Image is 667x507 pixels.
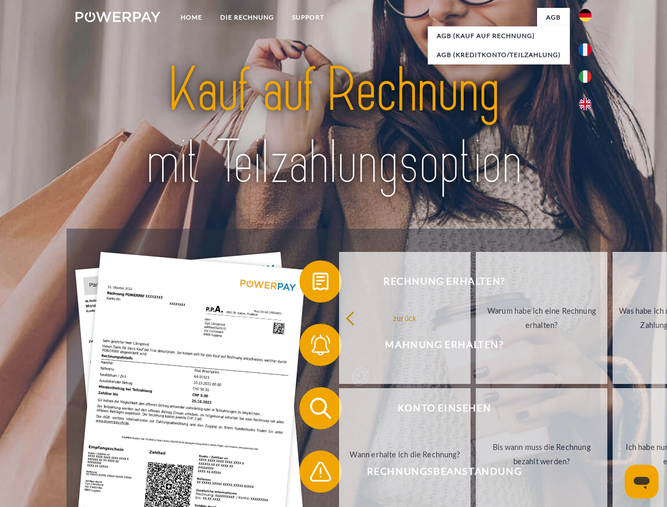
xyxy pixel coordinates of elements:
img: qb_warning.svg [307,458,334,485]
img: title-powerpay_de.svg [101,51,566,202]
img: fr [579,43,591,56]
img: en [579,98,591,110]
a: agb [537,8,570,27]
img: qb_bell.svg [307,332,334,358]
div: Bis wann muss die Rechnung bezahlt werden? [482,440,601,468]
img: logo-powerpay-white.svg [76,12,161,22]
button: Rechnung erhalten? [299,260,574,303]
a: Home [172,8,211,27]
a: DIE RECHNUNG [211,8,283,27]
div: zurück [345,311,464,325]
button: Mahnung erhalten? [299,324,574,366]
div: Wann erhalte ich die Rechnung? [345,447,464,461]
button: Konto einsehen [299,387,574,429]
a: SUPPORT [283,8,333,27]
img: qb_bill.svg [307,268,334,295]
iframe: Schaltfläche zum Öffnen des Messaging-Fensters [625,465,659,499]
img: it [579,70,591,83]
button: Rechnungsbeanstandung [299,450,574,493]
a: AGB (Kreditkonto/Teilzahlung) [428,45,570,64]
a: AGB (Kauf auf Rechnung) [428,26,570,45]
div: Warum habe ich eine Rechnung erhalten? [482,304,601,332]
img: de [579,9,591,22]
img: qb_search.svg [307,395,334,421]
